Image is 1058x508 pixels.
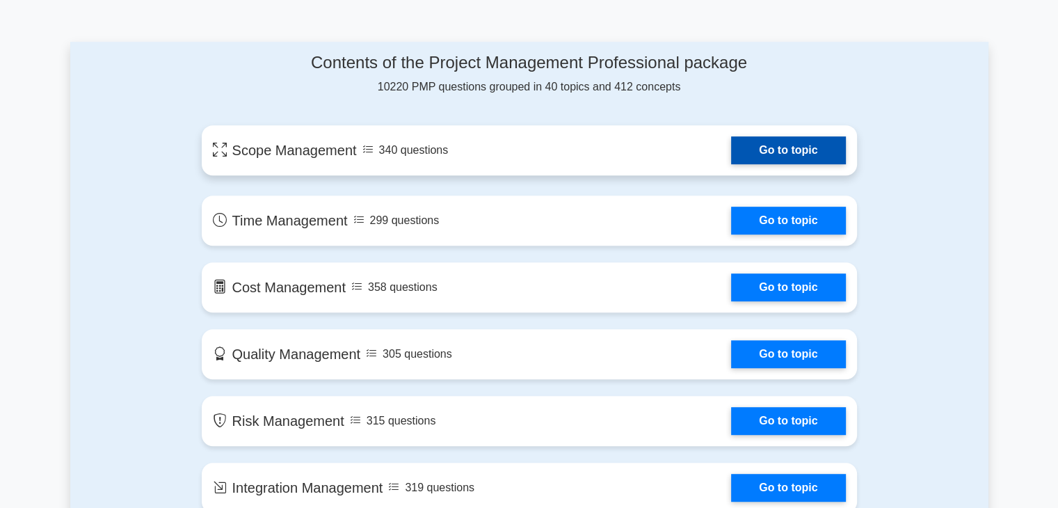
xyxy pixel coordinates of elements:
a: Go to topic [731,207,845,235]
div: 10220 PMP questions grouped in 40 topics and 412 concepts [202,53,857,95]
h4: Contents of the Project Management Professional package [202,53,857,73]
a: Go to topic [731,273,845,301]
a: Go to topic [731,340,845,368]
a: Go to topic [731,407,845,435]
a: Go to topic [731,474,845,502]
a: Go to topic [731,136,845,164]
